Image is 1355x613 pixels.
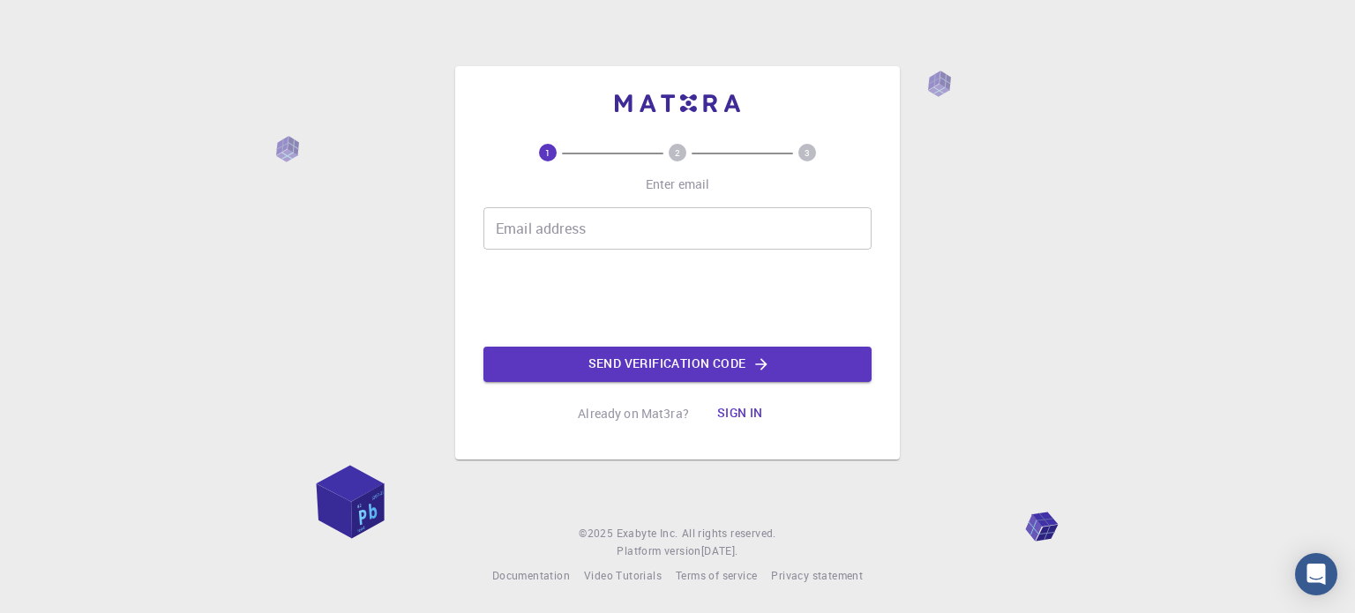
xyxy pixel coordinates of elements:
[771,568,863,582] span: Privacy statement
[617,525,678,542] a: Exabyte Inc.
[578,405,689,422] p: Already on Mat3ra?
[646,176,710,193] p: Enter email
[676,567,757,585] a: Terms of service
[771,567,863,585] a: Privacy statement
[584,568,662,582] span: Video Tutorials
[617,542,700,560] span: Platform version
[543,264,812,333] iframe: reCAPTCHA
[703,396,777,431] button: Sign in
[492,567,570,585] a: Documentation
[545,146,550,159] text: 1
[492,568,570,582] span: Documentation
[617,526,678,540] span: Exabyte Inc.
[579,525,616,542] span: © 2025
[483,347,872,382] button: Send verification code
[675,146,680,159] text: 2
[676,568,757,582] span: Terms of service
[701,543,738,557] span: [DATE] .
[584,567,662,585] a: Video Tutorials
[805,146,810,159] text: 3
[1295,553,1337,595] div: Open Intercom Messenger
[701,542,738,560] a: [DATE].
[682,525,776,542] span: All rights reserved.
